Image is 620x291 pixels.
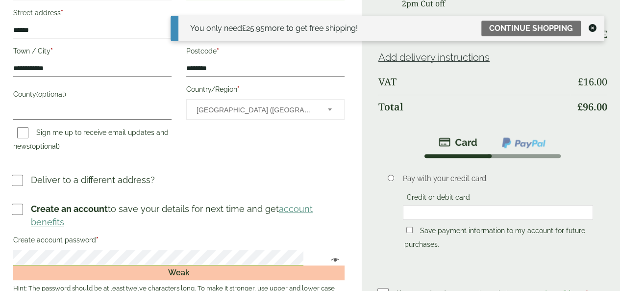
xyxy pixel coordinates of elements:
label: Save payment information to my account for future purchases. [404,227,585,251]
a: Continue shopping [481,21,581,36]
p: Deliver to a different address? [31,173,155,186]
label: Country/Region [186,82,345,99]
abbr: required [50,47,53,55]
bdi: 96.00 [577,100,607,113]
span: (optional) [36,90,66,98]
span: £ [577,100,583,113]
div: You only need more to get free shipping! [190,23,358,34]
label: Sign me up to receive email updates and news [13,129,169,153]
span: Country/Region [186,99,345,120]
bdi: 16.00 [578,75,607,88]
img: stripe.png [439,136,477,148]
span: £ [242,24,246,33]
a: Add delivery instructions [378,52,490,63]
p: to save your details for next time and get [31,202,346,229]
p: Pay with your credit card. [403,173,594,184]
span: United Kingdom (UK) [197,100,315,120]
abbr: required [96,236,99,244]
abbr: required [237,85,240,93]
span: (optional) [30,142,60,150]
span: 25.95 [242,24,265,33]
iframe: Secure card payment input frame [406,208,591,217]
th: Total [378,95,570,119]
input: Sign me up to receive email updates and news(optional) [17,127,28,138]
abbr: required [61,9,63,17]
a: account benefits [31,204,313,227]
label: Create account password [13,233,345,250]
th: VAT [378,70,570,94]
label: Postcode [186,44,345,61]
label: Town / City [13,44,172,61]
label: Street address [13,6,172,23]
abbr: required [217,47,219,55]
strong: Create an account [31,204,108,214]
span: £ [578,75,583,88]
label: County [13,87,172,104]
div: Weak [13,265,345,280]
label: Credit or debit card [403,193,474,204]
img: ppcp-gateway.png [501,136,546,149]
